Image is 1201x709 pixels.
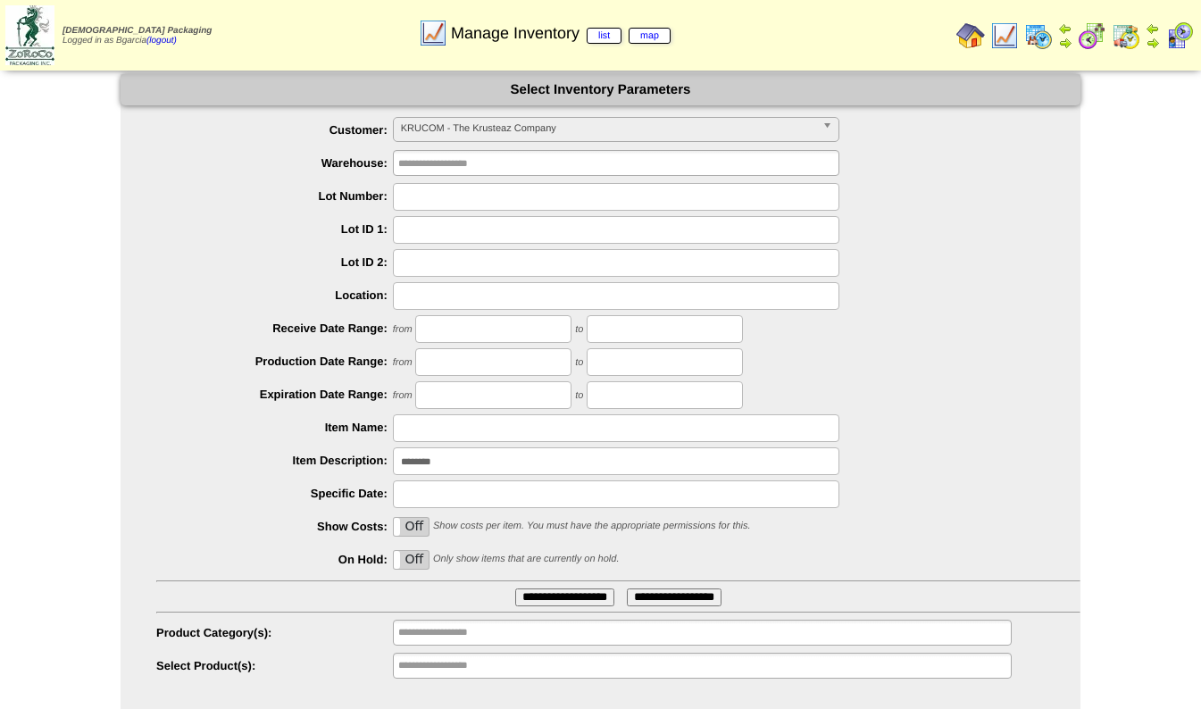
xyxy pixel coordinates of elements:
[575,324,583,335] span: to
[393,324,413,335] span: from
[1058,36,1072,50] img: arrowright.gif
[156,520,393,533] label: Show Costs:
[1112,21,1140,50] img: calendarinout.gif
[156,487,393,500] label: Specific Date:
[156,553,393,566] label: On Hold:
[156,626,393,639] label: Product Category(s):
[990,21,1019,50] img: line_graph.gif
[451,24,671,43] span: Manage Inventory
[393,517,430,537] div: OnOff
[433,521,751,531] span: Show costs per item. You must have the appropriate permissions for this.
[156,659,393,672] label: Select Product(s):
[433,554,619,564] span: Only show items that are currently on hold.
[156,454,393,467] label: Item Description:
[156,156,393,170] label: Warehouse:
[575,390,583,401] span: to
[1146,36,1160,50] img: arrowright.gif
[63,26,212,36] span: [DEMOGRAPHIC_DATA] Packaging
[156,222,393,236] label: Lot ID 1:
[156,321,393,335] label: Receive Date Range:
[1078,21,1106,50] img: calendarblend.gif
[156,354,393,368] label: Production Date Range:
[629,28,671,44] a: map
[394,551,430,569] label: Off
[156,388,393,401] label: Expiration Date Range:
[1146,21,1160,36] img: arrowleft.gif
[393,550,430,570] div: OnOff
[1058,21,1072,36] img: arrowleft.gif
[401,118,815,139] span: KRUCOM - The Krusteaz Company
[63,26,212,46] span: Logged in as Bgarcia
[121,74,1080,105] div: Select Inventory Parameters
[156,123,393,137] label: Customer:
[156,421,393,434] label: Item Name:
[393,357,413,368] span: from
[156,288,393,302] label: Location:
[419,19,447,47] img: line_graph.gif
[1024,21,1053,50] img: calendarprod.gif
[156,255,393,269] label: Lot ID 2:
[393,390,413,401] span: from
[146,36,177,46] a: (logout)
[156,189,393,203] label: Lot Number:
[1165,21,1194,50] img: calendarcustomer.gif
[575,357,583,368] span: to
[5,5,54,65] img: zoroco-logo-small.webp
[956,21,985,50] img: home.gif
[394,518,430,536] label: Off
[587,28,621,44] a: list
